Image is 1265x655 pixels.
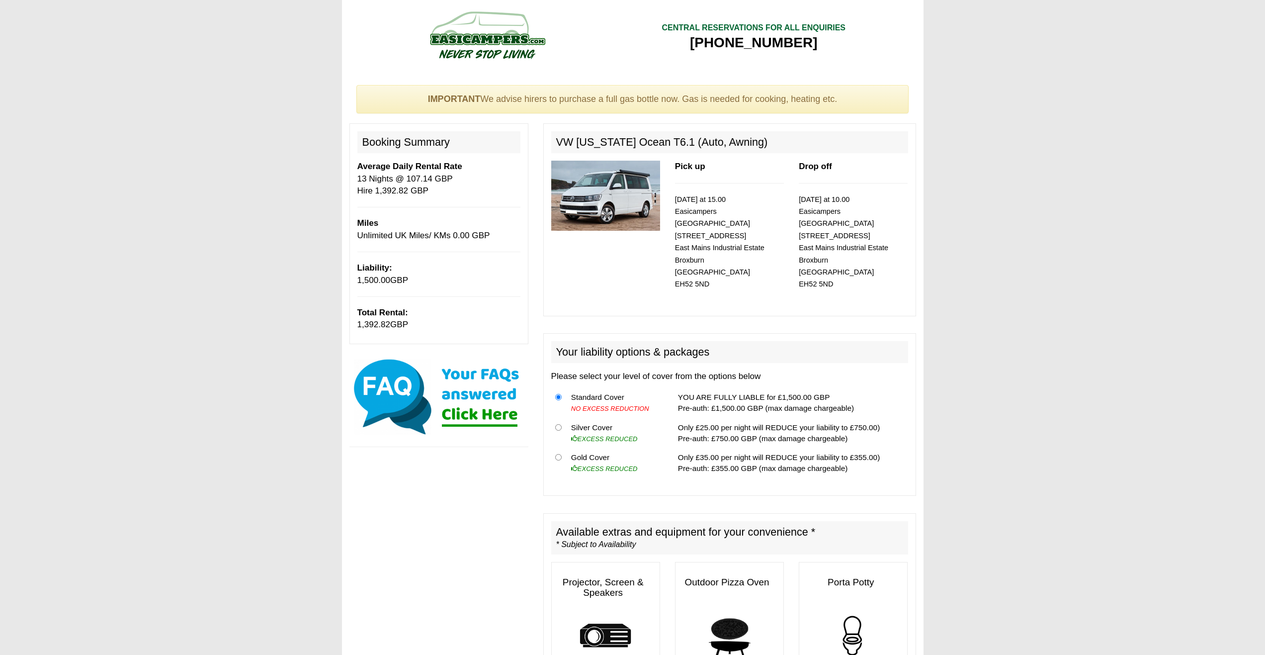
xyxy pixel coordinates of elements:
td: Only £25.00 per night will REDUCE your liability to £750.00) Pre-auth: £750.00 GBP (max damage ch... [674,418,908,448]
h2: Available extras and equipment for your convenience * [551,521,908,555]
p: Unlimited UK Miles/ KMs 0.00 GBP [357,217,520,242]
h3: Outdoor Pizza Oven [675,572,783,593]
b: Miles [357,218,379,228]
i: EXCESS REDUCED [571,435,638,443]
td: Silver Cover [567,418,663,448]
span: 1,500.00 [357,276,391,285]
b: Pick up [675,162,705,171]
i: NO EXCESS REDUCTION [571,405,649,412]
td: Gold Cover [567,448,663,478]
b: Average Daily Rental Rate [357,162,462,171]
p: 13 Nights @ 107.14 GBP Hire 1,392.82 GBP [357,161,520,197]
div: We advise hirers to purchase a full gas bottle now. Gas is needed for cooking, heating etc. [356,85,909,114]
span: 1,392.82 [357,320,391,329]
i: * Subject to Availability [556,540,636,549]
i: EXCESS REDUCED [571,465,638,472]
h2: VW [US_STATE] Ocean T6.1 (Auto, Awning) [551,131,908,153]
b: Liability: [357,263,392,273]
img: campers-checkout-logo.png [393,7,582,62]
h3: Porta Potty [799,572,907,593]
td: YOU ARE FULLY LIABLE for £1,500.00 GBP Pre-auth: £1,500.00 GBP (max damage chargeable) [674,388,908,418]
strong: IMPORTANT [428,94,481,104]
p: Please select your level of cover from the options below [551,371,908,382]
td: Only £35.00 per night will REDUCE your liability to £355.00) Pre-auth: £355.00 GBP (max damage ch... [674,448,908,478]
h3: Projector, Screen & Speakers [552,572,660,603]
div: [PHONE_NUMBER] [662,34,845,52]
small: [DATE] at 10.00 Easicampers [GEOGRAPHIC_DATA] [STREET_ADDRESS] East Mains Industrial Estate Broxb... [799,195,888,288]
img: 315.jpg [551,161,660,231]
small: [DATE] at 15.00 Easicampers [GEOGRAPHIC_DATA] [STREET_ADDRESS] East Mains Industrial Estate Broxb... [675,195,764,288]
b: Drop off [799,162,832,171]
p: GBP [357,307,520,331]
img: Click here for our most common FAQs [349,357,528,437]
td: Standard Cover [567,388,663,418]
h2: Booking Summary [357,131,520,153]
b: Total Rental: [357,308,408,317]
div: CENTRAL RESERVATIONS FOR ALL ENQUIRIES [662,22,845,34]
p: GBP [357,262,520,286]
h2: Your liability options & packages [551,341,908,363]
